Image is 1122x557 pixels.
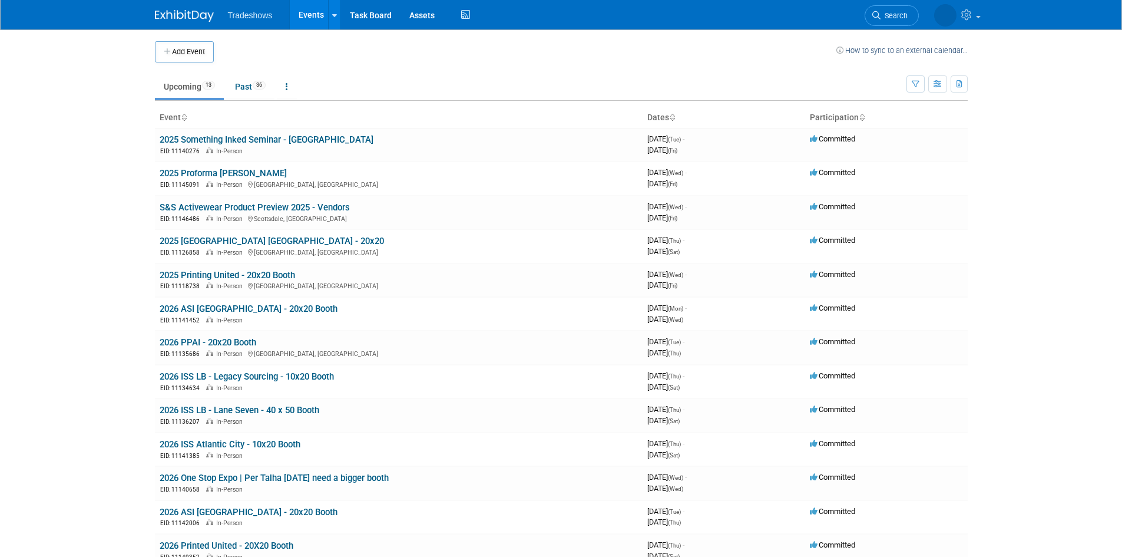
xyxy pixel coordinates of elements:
[647,507,684,516] span: [DATE]
[206,519,213,525] img: In-Person Event
[206,418,213,424] img: In-Person Event
[647,247,680,256] span: [DATE]
[647,236,684,245] span: [DATE]
[810,134,855,143] span: Committed
[668,474,683,481] span: (Wed)
[805,108,968,128] th: Participation
[206,350,213,356] img: In-Person Event
[160,371,334,382] a: 2026 ISS LB - Legacy Sourcing - 10x20 Booth
[160,179,638,189] div: [GEOGRAPHIC_DATA], [GEOGRAPHIC_DATA]
[683,236,684,245] span: -
[647,179,677,188] span: [DATE]
[160,473,389,483] a: 2026 One Stop Expo | Per Talha [DATE] need a bigger booth
[160,337,256,348] a: 2026 PPAI - 20x20 Booth
[683,439,684,448] span: -
[228,11,273,20] span: Tradeshows
[216,249,246,256] span: In-Person
[668,170,683,176] span: (Wed)
[810,304,855,312] span: Committed
[668,204,683,210] span: (Wed)
[881,11,908,20] span: Search
[160,540,293,551] a: 2026 Printed United - 20X20 Booth
[669,113,675,122] a: Sort by Start Date
[647,202,687,211] span: [DATE]
[683,405,684,414] span: -
[647,134,684,143] span: [DATE]
[206,215,213,221] img: In-Person Event
[206,317,213,322] img: In-Person Event
[683,337,684,346] span: -
[668,317,683,323] span: (Wed)
[216,418,246,426] span: In-Person
[206,384,213,390] img: In-Person Event
[683,507,684,516] span: -
[216,452,246,460] span: In-Person
[206,249,213,255] img: In-Person Event
[685,304,687,312] span: -
[160,418,204,425] span: EID: 11136207
[160,202,350,213] a: S&S Activewear Product Preview 2025 - Vendors
[668,238,681,244] span: (Thu)
[685,202,687,211] span: -
[160,216,204,222] span: EID: 11146486
[216,350,246,358] span: In-Person
[668,339,681,345] span: (Tue)
[668,418,680,424] span: (Sat)
[683,134,684,143] span: -
[643,108,805,128] th: Dates
[647,304,687,312] span: [DATE]
[216,181,246,189] span: In-Person
[685,168,687,177] span: -
[647,383,680,391] span: [DATE]
[160,520,204,526] span: EID: 11142006
[668,486,683,492] span: (Wed)
[160,385,204,391] span: EID: 11134634
[160,213,638,223] div: Scottsdale, [GEOGRAPHIC_DATA]
[253,81,266,90] span: 36
[668,441,681,447] span: (Thu)
[216,215,246,223] span: In-Person
[668,407,681,413] span: (Thu)
[160,348,638,358] div: [GEOGRAPHIC_DATA], [GEOGRAPHIC_DATA]
[647,371,684,380] span: [DATE]
[647,518,681,526] span: [DATE]
[810,270,855,279] span: Committed
[155,41,214,62] button: Add Event
[647,281,677,289] span: [DATE]
[647,168,687,177] span: [DATE]
[810,540,855,549] span: Committed
[216,486,246,493] span: In-Person
[668,181,677,187] span: (Fri)
[668,384,680,391] span: (Sat)
[810,202,855,211] span: Committed
[216,384,246,392] span: In-Person
[668,249,680,255] span: (Sat)
[668,350,681,357] span: (Thu)
[160,236,384,246] a: 2025 [GEOGRAPHIC_DATA] [GEOGRAPHIC_DATA] - 20x20
[647,416,680,425] span: [DATE]
[160,507,337,518] a: 2026 ASI [GEOGRAPHIC_DATA] - 20x20 Booth
[206,181,213,187] img: In-Person Event
[160,281,638,291] div: [GEOGRAPHIC_DATA], [GEOGRAPHIC_DATA]
[810,168,855,177] span: Committed
[685,270,687,279] span: -
[668,509,681,515] span: (Tue)
[647,473,687,482] span: [DATE]
[810,439,855,448] span: Committed
[647,540,684,549] span: [DATE]
[160,439,300,450] a: 2026 ISS Atlantic City - 10x20 Booth
[668,452,680,459] span: (Sat)
[206,282,213,288] img: In-Person Event
[160,249,204,256] span: EID: 11126858
[668,282,677,289] span: (Fri)
[160,405,319,416] a: 2026 ISS LB - Lane Seven - 40 x 50 Booth
[160,134,373,145] a: 2025 Something Inked Seminar - [GEOGRAPHIC_DATA]
[668,305,683,312] span: (Mon)
[810,371,855,380] span: Committed
[810,337,855,346] span: Committed
[810,473,855,482] span: Committed
[160,283,204,289] span: EID: 11118738
[160,351,204,357] span: EID: 11135686
[216,282,246,290] span: In-Person
[181,113,187,122] a: Sort by Event Name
